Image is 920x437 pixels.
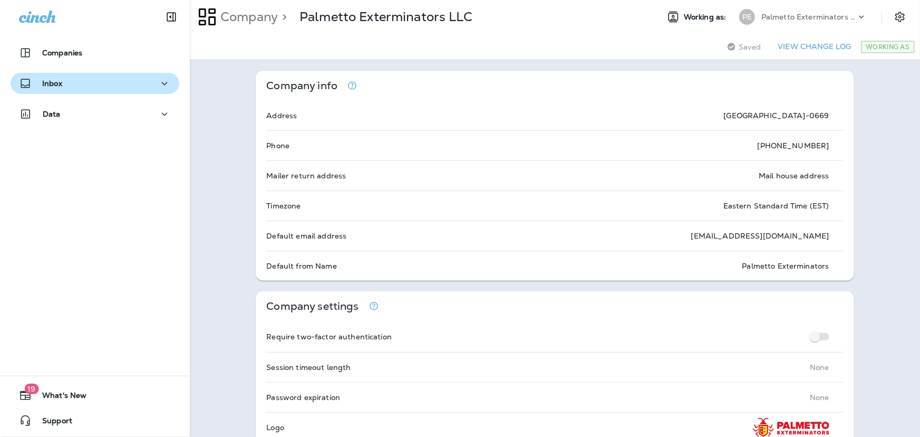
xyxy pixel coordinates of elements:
p: Palmetto Exterminators [742,262,829,270]
p: [PHONE_NUMBER] [758,141,829,150]
span: Working as: [684,13,729,22]
p: Inbox [42,79,62,88]
p: > [278,9,287,25]
p: None [810,393,829,402]
p: Companies [42,49,82,57]
p: Company settings [266,302,359,311]
p: Address [266,111,297,120]
p: Logo [266,423,284,432]
span: Saved [739,43,761,51]
p: Company info [266,81,337,90]
span: What's New [32,391,86,404]
div: PE [739,9,755,25]
span: Support [32,416,72,429]
p: Default email address [266,232,346,240]
img: PALMETTO_LOGO_HORIZONTAL_FULL-COLOR_TRANSPARENT.png [753,418,829,437]
p: None [810,363,829,372]
p: [GEOGRAPHIC_DATA]-0669 [724,111,829,120]
p: Timezone [266,202,301,210]
p: Data [43,110,61,118]
button: Inbox [11,73,179,94]
span: 19 [24,384,38,394]
p: Company [216,9,278,25]
p: Mail house address [759,172,829,180]
p: Mailer return address [266,172,346,180]
p: Require two-factor authentication [266,332,392,341]
p: Palmetto Exterminators LLC [299,9,473,25]
p: Palmetto Exterminators LLC [761,13,856,21]
p: [EMAIL_ADDRESS][DOMAIN_NAME] [691,232,829,240]
p: Phone [266,141,289,150]
button: Companies [11,42,179,63]
button: View Change Log [773,39,855,55]
button: Support [11,410,179,431]
button: Settings [890,7,909,26]
p: Eastern Standard Time (EST) [723,202,829,210]
p: Default from Name [266,262,336,270]
p: Password expiration [266,393,340,402]
button: Collapse Sidebar [157,6,186,27]
button: 19What's New [11,385,179,406]
button: Data [11,103,179,125]
p: Session timeout length [266,363,351,372]
div: Working As [861,41,915,53]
